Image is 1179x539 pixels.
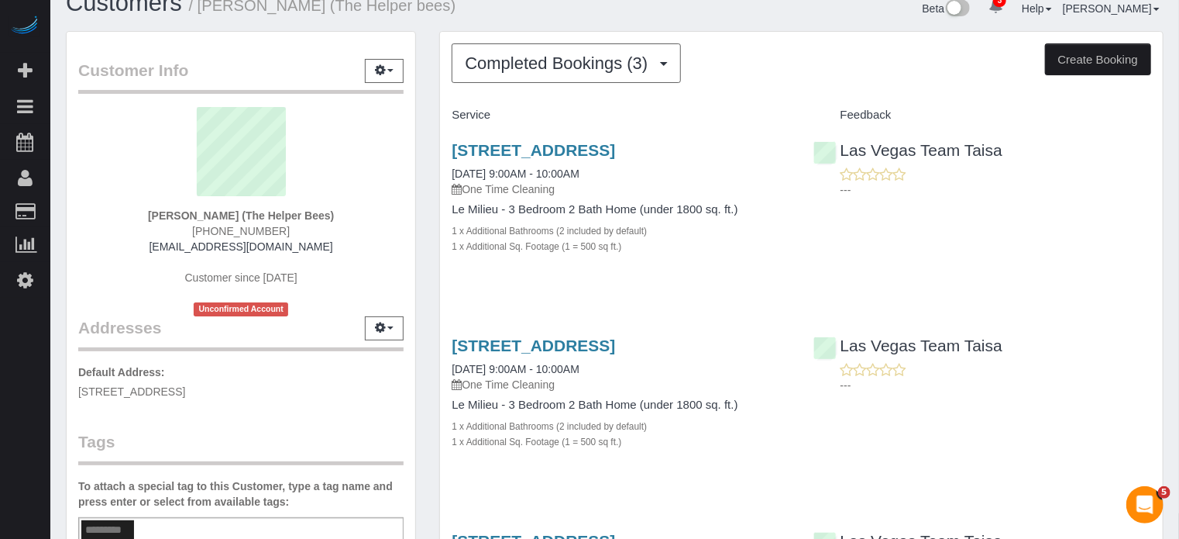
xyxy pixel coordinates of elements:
[452,377,789,392] p: One Time Cleaning
[452,203,789,216] h4: Le Milieu - 3 Bedroom 2 Bath Home (under 1800 sq. ft.)
[1045,43,1151,76] button: Create Booking
[1063,2,1160,15] a: [PERSON_NAME]
[465,54,655,73] span: Completed Bookings (3)
[452,399,789,412] h4: Le Milieu - 3 Bedroom 2 Bath Home (under 1800 sq. ft.)
[78,430,404,465] legend: Tags
[78,385,185,398] span: [STREET_ADDRESS]
[194,302,288,316] span: Unconfirmed Account
[813,337,1002,354] a: Las Vegas Team Taisa
[150,240,333,253] a: [EMAIL_ADDRESS][DOMAIN_NAME]
[452,241,621,252] small: 1 x Additional Sq. Footage (1 = 500 sq ft.)
[452,168,579,180] a: [DATE] 9:00AM - 10:00AM
[78,479,404,510] label: To attach a special tag to this Customer, type a tag name and press enter or select from availabl...
[840,378,1151,393] p: ---
[78,365,165,380] label: Default Address:
[452,43,681,83] button: Completed Bookings (3)
[1158,486,1170,499] span: 5
[192,225,290,237] span: [PHONE_NUMBER]
[813,141,1002,159] a: Las Vegas Team Taisa
[840,182,1151,198] p: ---
[78,59,404,94] legend: Customer Info
[452,226,647,237] small: 1 x Additional Bathrooms (2 included by default)
[452,337,615,354] a: [STREET_ADDRESS]
[1126,486,1164,523] iframe: Intercom live chat
[923,2,971,15] a: Beta
[452,141,615,159] a: [STREET_ADDRESS]
[452,181,789,197] p: One Time Cleaning
[452,437,621,447] small: 1 x Additional Sq. Footage (1 = 500 sq ft.)
[148,209,334,222] strong: [PERSON_NAME] (The Helper Bees)
[452,109,789,122] h4: Service
[813,109,1151,122] h4: Feedback
[185,271,297,284] span: Customer since [DATE]
[9,16,40,37] img: Automaid Logo
[452,363,579,375] a: [DATE] 9:00AM - 10:00AM
[452,421,647,432] small: 1 x Additional Bathrooms (2 included by default)
[1022,2,1052,15] a: Help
